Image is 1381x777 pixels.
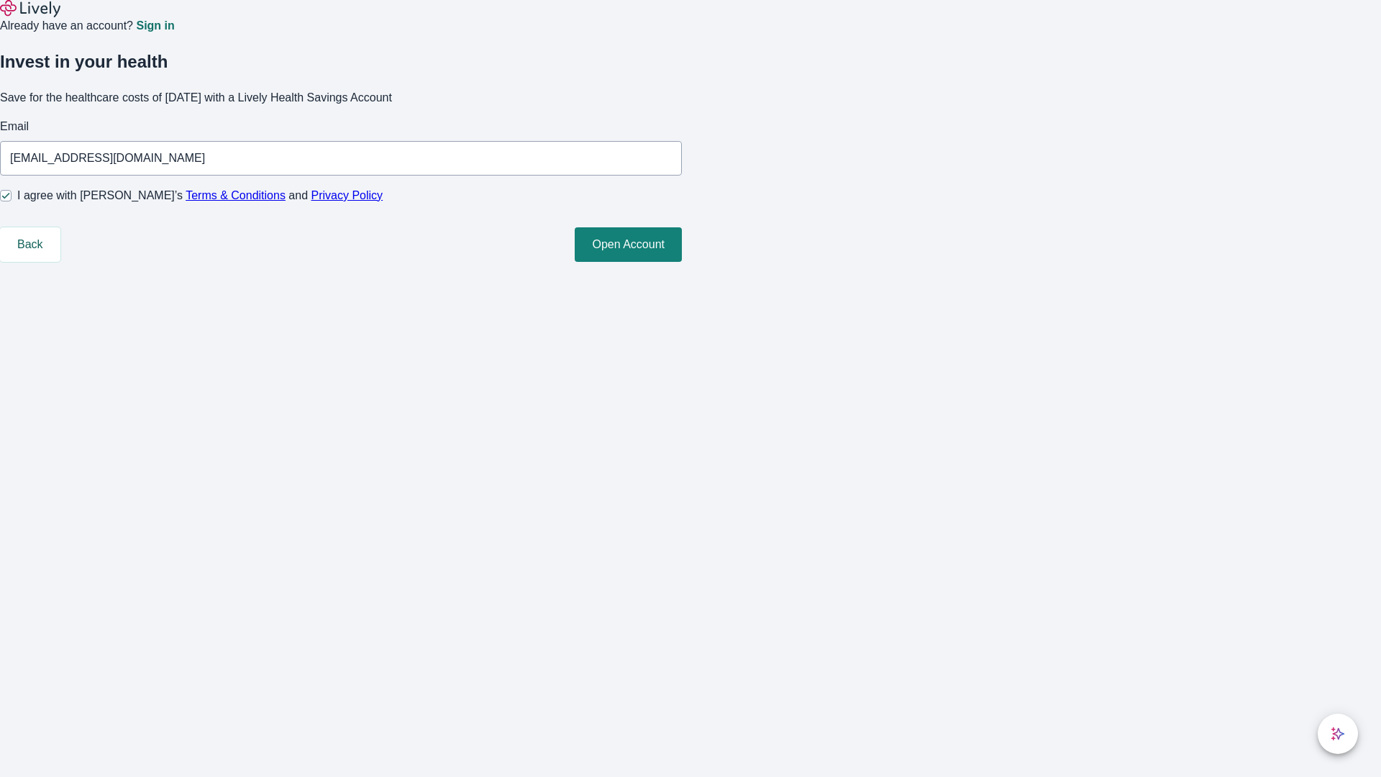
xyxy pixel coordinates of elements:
a: Sign in [136,20,174,32]
span: I agree with [PERSON_NAME]’s and [17,187,383,204]
svg: Lively AI Assistant [1331,727,1345,741]
a: Terms & Conditions [186,189,286,201]
button: chat [1318,714,1358,754]
button: Open Account [575,227,682,262]
a: Privacy Policy [311,189,383,201]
